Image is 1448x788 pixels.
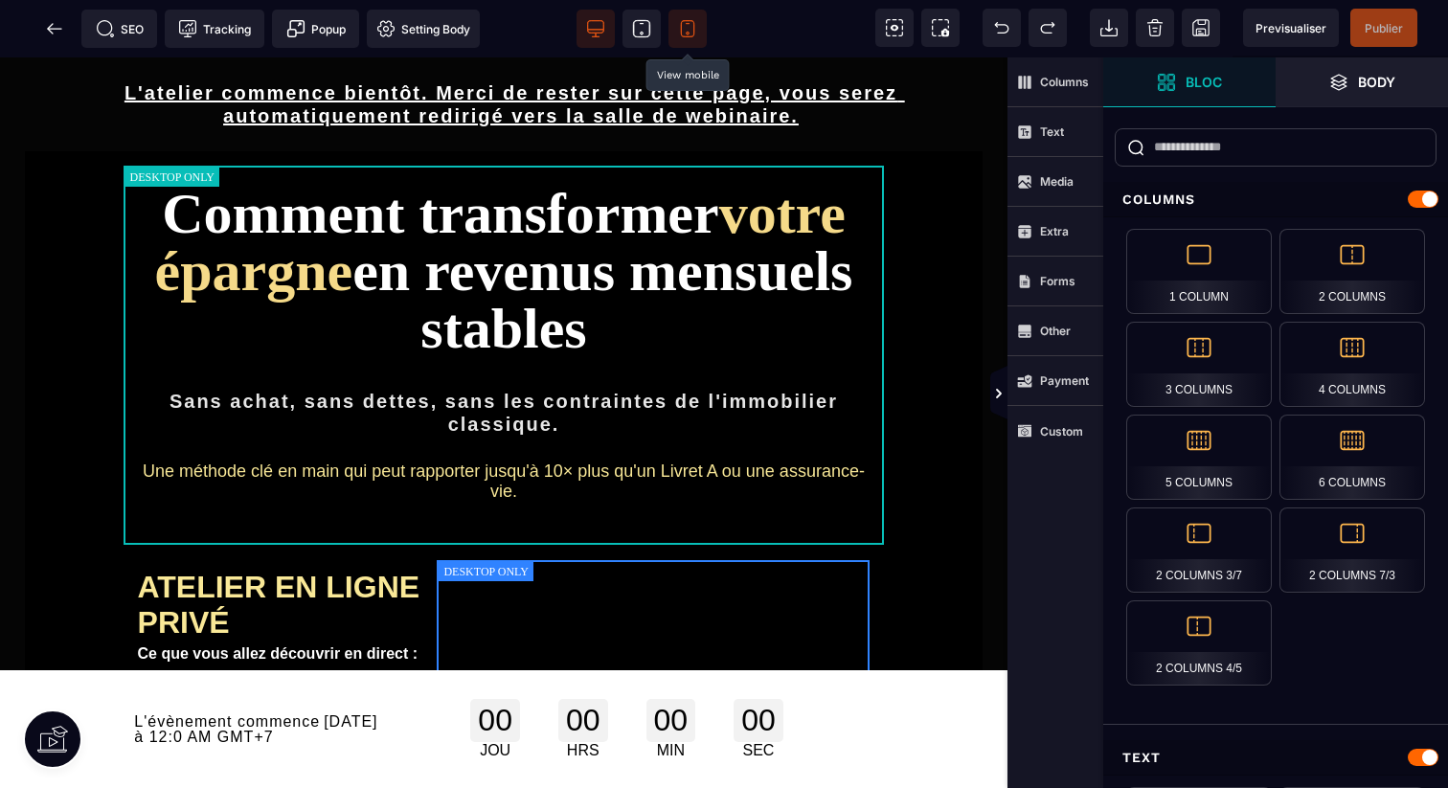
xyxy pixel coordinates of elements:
[1040,174,1074,189] strong: Media
[1040,75,1089,89] strong: Columns
[470,642,520,685] div: 00
[1103,182,1448,217] div: Columns
[170,333,846,377] span: Sans achat, sans dettes, sans les contraintes de l'immobilier classique.
[124,25,905,69] u: L'atelier commence bientôt. Merci de rester sur cette page, vous serez automatiquement redirigé v...
[1256,21,1326,35] span: Previsualiser
[1243,9,1339,47] span: Preview
[143,404,865,443] span: Une méthode clé en main qui peut rapporter jusqu'à 10× plus qu'un Livret A ou une assurance-vie.
[1126,507,1272,593] div: 2 Columns 3/7
[1040,424,1083,439] strong: Custom
[1126,322,1272,407] div: 3 Columns
[1126,415,1272,500] div: 5 Columns
[162,124,718,188] span: Comment transformer
[134,656,320,672] span: L'évènement commence
[558,642,608,685] div: 00
[352,182,852,303] span: en revenus mensuels stables
[138,512,438,583] div: ATELIER EN LIGNE PRIVÉ
[1279,415,1425,500] div: 6 Columns
[1040,324,1071,338] strong: Other
[734,642,783,685] div: 00
[1279,507,1425,593] div: 2 Columns 7/3
[134,656,377,687] span: [DATE] à 12:0 AM GMT+7
[1040,224,1069,238] strong: Extra
[138,588,419,604] b: Ce que vous allez découvrir en direct :
[1103,57,1276,107] span: Open Blocks
[178,19,251,38] span: Tracking
[1186,75,1222,89] strong: Bloc
[734,685,783,702] div: SEC
[1126,229,1272,314] div: 1 Column
[1040,373,1089,388] strong: Payment
[1040,124,1064,139] strong: Text
[1276,57,1448,107] span: Open Layer Manager
[875,9,914,47] span: View components
[921,9,960,47] span: Screenshot
[1103,740,1448,776] div: Text
[1365,21,1403,35] span: Publier
[646,685,696,702] div: MIN
[646,642,696,685] div: 00
[155,124,846,245] span: votre épargne
[1279,322,1425,407] div: 4 Columns
[470,685,520,702] div: JOU
[1040,274,1075,288] strong: Forms
[1279,229,1425,314] div: 2 Columns
[376,19,470,38] span: Setting Body
[558,685,608,702] div: HRS
[96,19,144,38] span: SEO
[1126,600,1272,686] div: 2 Columns 4/5
[1358,75,1395,89] strong: Body
[286,19,346,38] span: Popup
